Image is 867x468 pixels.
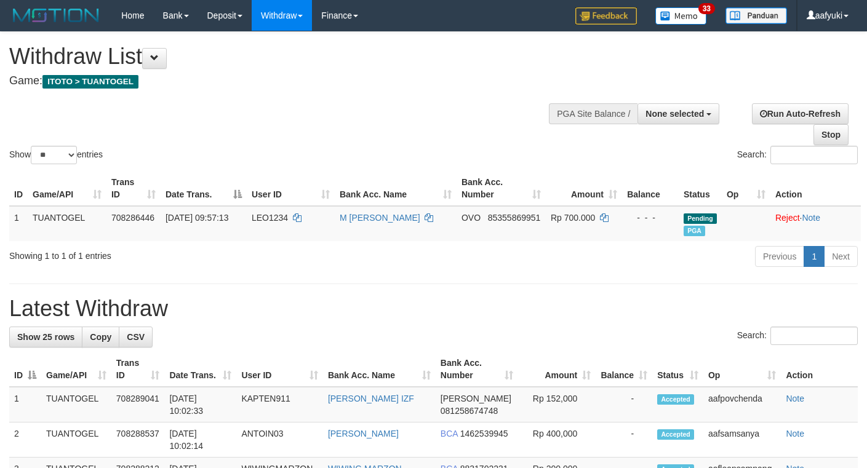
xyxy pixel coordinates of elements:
[236,387,322,422] td: KAPTEN911
[824,246,858,267] a: Next
[436,352,518,387] th: Bank Acc. Number: activate to sort column ascending
[518,387,596,422] td: Rp 152,000
[41,387,111,422] td: TUANTOGEL
[655,7,707,25] img: Button%20Memo.svg
[82,327,119,347] a: Copy
[684,226,705,236] span: Marked by aafdream
[106,171,161,206] th: Trans ID: activate to sort column ascending
[9,245,352,262] div: Showing 1 to 1 of 1 entries
[804,246,825,267] a: 1
[657,394,694,405] span: Accepted
[781,352,858,387] th: Action
[549,103,637,124] div: PGA Site Balance /
[755,246,804,267] a: Previous
[9,6,103,25] img: MOTION_logo.png
[770,171,861,206] th: Action
[28,206,106,241] td: TUANTOGEL
[441,429,458,438] span: BCA
[698,3,715,14] span: 33
[127,332,145,342] span: CSV
[684,213,717,224] span: Pending
[627,212,674,224] div: - - -
[9,75,565,87] h4: Game:
[518,422,596,458] td: Rp 400,000
[752,103,849,124] a: Run Auto-Refresh
[652,352,703,387] th: Status: activate to sort column ascending
[9,387,41,422] td: 1
[41,422,111,458] td: TUANTOGEL
[323,352,436,387] th: Bank Acc. Name: activate to sort column ascending
[161,171,247,206] th: Date Trans.: activate to sort column descending
[328,394,414,403] a: [PERSON_NAME] IZF
[703,422,781,458] td: aafsamsanya
[340,213,420,223] a: M [PERSON_NAME]
[111,387,165,422] td: 708289041
[679,171,722,206] th: Status
[9,206,28,241] td: 1
[596,352,652,387] th: Balance: activate to sort column ascending
[9,296,858,321] h1: Latest Withdraw
[236,352,322,387] th: User ID: activate to sort column ascending
[813,124,849,145] a: Stop
[9,171,28,206] th: ID
[441,406,498,416] span: Copy 081258674748 to clipboard
[247,171,335,206] th: User ID: activate to sort column ascending
[90,332,111,342] span: Copy
[164,422,236,458] td: [DATE] 10:02:14
[703,352,781,387] th: Op: activate to sort column ascending
[775,213,800,223] a: Reject
[9,146,103,164] label: Show entries
[252,213,288,223] span: LEO1234
[31,146,77,164] select: Showentries
[9,327,82,347] a: Show 25 rows
[596,387,652,422] td: -
[722,171,770,206] th: Op: activate to sort column ascending
[703,387,781,422] td: aafpovchenda
[786,394,804,403] a: Note
[111,422,165,458] td: 708288537
[28,171,106,206] th: Game/API: activate to sort column ascending
[164,387,236,422] td: [DATE] 10:02:33
[41,352,111,387] th: Game/API: activate to sort column ascending
[461,213,481,223] span: OVO
[770,146,858,164] input: Search:
[622,171,679,206] th: Balance
[725,7,787,24] img: panduan.png
[518,352,596,387] th: Amount: activate to sort column ascending
[111,352,165,387] th: Trans ID: activate to sort column ascending
[645,109,704,119] span: None selected
[457,171,546,206] th: Bank Acc. Number: activate to sort column ascending
[488,213,541,223] span: Copy 85355869951 to clipboard
[786,429,804,438] a: Note
[42,75,138,89] span: ITOTO > TUANTOGEL
[657,429,694,440] span: Accepted
[770,206,861,241] td: ·
[9,44,565,69] h1: Withdraw List
[596,422,652,458] td: -
[460,429,508,438] span: Copy 1462539945 to clipboard
[166,213,228,223] span: [DATE] 09:57:13
[737,146,858,164] label: Search:
[575,7,637,25] img: Feedback.jpg
[637,103,719,124] button: None selected
[335,171,457,206] th: Bank Acc. Name: activate to sort column ascending
[802,213,820,223] a: Note
[111,213,154,223] span: 708286446
[546,171,622,206] th: Amount: activate to sort column ascending
[770,327,858,345] input: Search:
[164,352,236,387] th: Date Trans.: activate to sort column ascending
[441,394,511,403] span: [PERSON_NAME]
[9,422,41,458] td: 2
[551,213,595,223] span: Rp 700.000
[328,429,399,438] a: [PERSON_NAME]
[236,422,322,458] td: ANTOIN03
[119,327,153,347] a: CSV
[737,327,858,345] label: Search:
[17,332,74,342] span: Show 25 rows
[9,352,41,387] th: ID: activate to sort column descending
